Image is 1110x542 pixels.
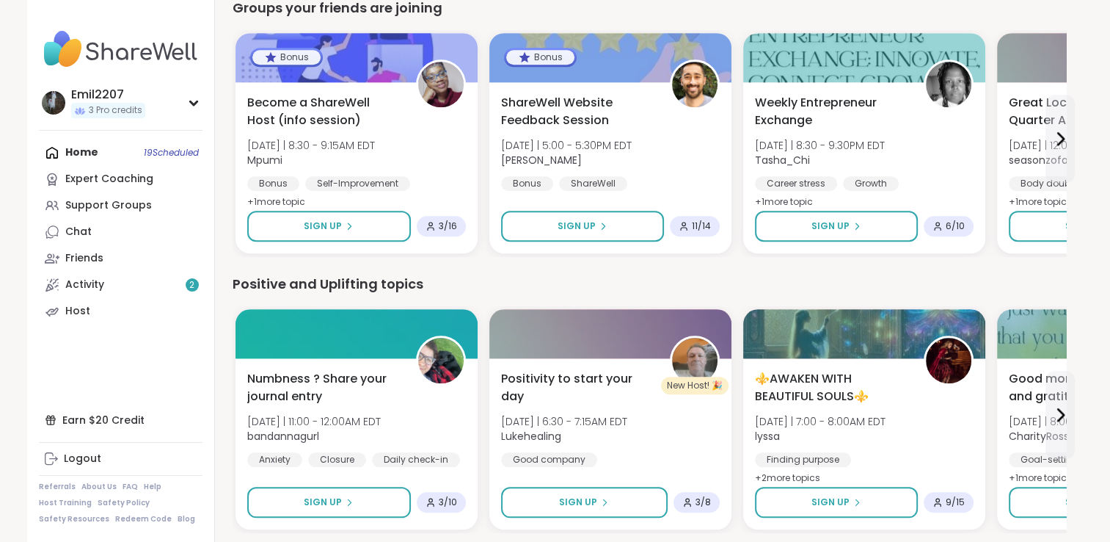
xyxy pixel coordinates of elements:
[926,338,971,383] img: lyssa
[843,176,899,191] div: Growth
[247,487,411,518] button: Sign Up
[65,278,104,292] div: Activity
[501,452,597,467] div: Good company
[418,62,464,107] img: Mpumi
[39,407,202,433] div: Earn $20 Credit
[946,220,965,232] span: 6 / 10
[64,452,101,466] div: Logout
[559,496,597,509] span: Sign Up
[501,211,664,242] button: Sign Up
[755,370,908,405] span: ⚜️AWAKEN WITH BEAUTIFUL SOULS⚜️
[755,153,810,167] b: Tasha_Chi
[247,153,282,167] b: Mpumi
[247,211,411,242] button: Sign Up
[1009,452,1090,467] div: Goal-setting
[39,514,109,524] a: Safety Resources
[755,429,780,444] b: lyssa
[439,496,457,508] span: 3 / 10
[308,452,366,467] div: Closure
[501,176,553,191] div: Bonus
[123,482,138,492] a: FAQ
[39,245,202,272] a: Friends
[247,94,400,129] span: Become a ShareWell Host (info session)
[1065,220,1103,233] span: Sign Up
[39,24,202,75] img: ShareWell Nav Logo
[247,414,381,429] span: [DATE] | 11:00 - 12:00AM EDT
[501,414,627,429] span: [DATE] | 6:30 - 7:15AM EDT
[501,138,632,153] span: [DATE] | 5:00 - 5:30PM EDT
[65,172,153,187] div: Expert Coaching
[926,62,971,107] img: Tasha_Chi
[506,50,574,65] div: Bonus
[144,482,161,492] a: Help
[304,496,342,509] span: Sign Up
[755,452,851,467] div: Finding purpose
[755,138,885,153] span: [DATE] | 8:30 - 9:30PM EDT
[39,498,92,508] a: Host Training
[672,338,718,383] img: Lukehealing
[65,225,92,239] div: Chat
[304,220,342,233] span: Sign Up
[89,104,142,117] span: 3 Pro credits
[39,482,76,492] a: Referrals
[247,429,319,444] b: bandannagurl
[946,496,965,508] span: 9 / 15
[501,94,654,129] span: ShareWell Website Feedback Session
[692,220,711,232] span: 11 / 14
[501,153,582,167] b: [PERSON_NAME]
[247,452,302,467] div: Anxiety
[1009,176,1099,191] div: Body doubling
[247,176,299,191] div: Bonus
[559,176,627,191] div: ShareWell
[71,87,145,103] div: Emil2207
[189,279,194,292] span: 2
[372,452,460,467] div: Daily check-in
[247,138,375,153] span: [DATE] | 8:30 - 9:15AM EDT
[755,94,908,129] span: Weekly Entrepreneur Exchange
[755,414,886,429] span: [DATE] | 7:00 - 8:00AM EDT
[811,496,850,509] span: Sign Up
[98,498,150,508] a: Safety Policy
[178,514,195,524] a: Blog
[439,220,457,232] span: 3 / 16
[42,91,65,115] img: Emil2207
[811,220,850,233] span: Sign Up
[65,251,103,266] div: Friends
[755,176,837,191] div: Career stress
[115,514,172,524] a: Redeem Code
[661,377,729,394] div: New Host! 🎉
[247,370,400,405] span: Numbness ? Share your journal entry
[672,62,718,107] img: brett
[418,338,464,383] img: bandannagurl
[39,298,202,325] a: Host
[755,211,918,242] button: Sign Up
[39,272,202,298] a: Activity2
[305,176,410,191] div: Self-Improvement
[65,304,90,319] div: Host
[252,50,321,65] div: Bonus
[501,487,668,518] button: Sign Up
[39,192,202,219] a: Support Groups
[1009,429,1069,444] b: CharityRoss
[695,496,711,508] span: 3 / 8
[1009,153,1083,167] b: seasonzofapril
[233,274,1066,295] div: Positive and Uplifting topics
[755,487,918,518] button: Sign Up
[501,370,654,405] span: Positivity to start your day
[65,198,152,213] div: Support Groups
[1065,496,1103,509] span: Sign Up
[81,482,117,492] a: About Us
[558,220,596,233] span: Sign Up
[501,429,561,444] b: Lukehealing
[39,166,202,192] a: Expert Coaching
[39,219,202,245] a: Chat
[39,446,202,472] a: Logout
